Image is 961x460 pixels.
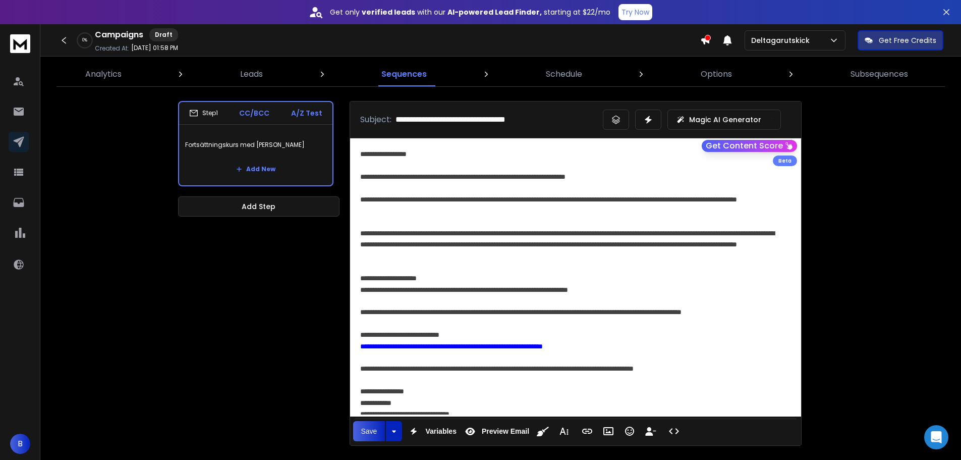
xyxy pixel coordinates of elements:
[353,421,385,441] button: Save
[79,62,128,86] a: Analytics
[131,44,178,52] p: [DATE] 01:58 PM
[702,140,797,152] button: Get Content Score
[664,421,684,441] button: Code View
[178,196,340,217] button: Add Step
[773,156,797,166] div: Beta
[701,68,732,80] p: Options
[239,108,269,118] p: CC/BCC
[95,29,143,41] h1: Campaigns
[82,37,87,43] p: 0 %
[851,68,908,80] p: Subsequences
[10,434,30,454] button: B
[330,7,610,17] p: Get only with our starting at $22/mo
[362,7,415,17] strong: verified leads
[461,421,531,441] button: Preview Email
[533,421,552,441] button: Clean HTML
[751,35,814,45] p: Deltagarutskick
[240,68,263,80] p: Leads
[540,62,588,86] a: Schedule
[879,35,936,45] p: Get Free Credits
[375,62,433,86] a: Sequences
[381,68,427,80] p: Sequences
[423,427,459,436] span: Variables
[234,62,269,86] a: Leads
[95,44,129,53] p: Created At:
[599,421,618,441] button: Insert Image (Ctrl+P)
[621,7,649,17] p: Try Now
[667,110,781,130] button: Magic AI Generator
[578,421,597,441] button: Insert Link (Ctrl+K)
[291,108,322,118] p: A/Z Test
[447,7,542,17] strong: AI-powered Lead Finder,
[178,101,333,186] li: Step1CC/BCCA/Z TestFortsättningskurs med [PERSON_NAME]Add New
[360,114,391,126] p: Subject:
[844,62,914,86] a: Subsequences
[546,68,582,80] p: Schedule
[185,131,326,159] p: Fortsättningskurs med [PERSON_NAME]
[10,34,30,53] img: logo
[404,421,459,441] button: Variables
[554,421,574,441] button: More Text
[858,30,943,50] button: Get Free Credits
[641,421,660,441] button: Insert Unsubscribe Link
[149,28,178,41] div: Draft
[480,427,531,436] span: Preview Email
[689,115,761,125] p: Magic AI Generator
[189,109,218,118] div: Step 1
[620,421,639,441] button: Emoticons
[924,425,948,449] div: Open Intercom Messenger
[85,68,122,80] p: Analytics
[618,4,652,20] button: Try Now
[228,159,284,179] button: Add New
[695,62,738,86] a: Options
